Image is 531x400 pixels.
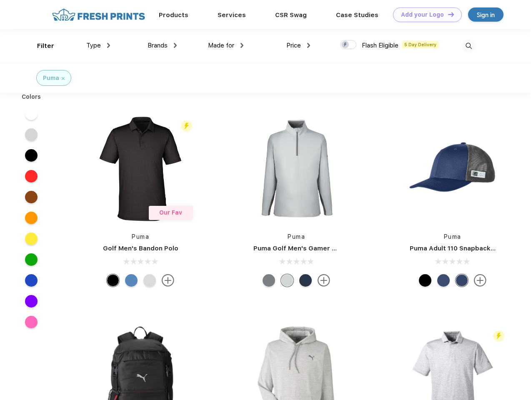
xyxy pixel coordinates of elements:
span: Brands [148,42,168,49]
img: more.svg [162,274,174,287]
div: Puma Black [107,274,119,287]
div: Peacoat with Qut Shd [456,274,468,287]
img: dropdown.png [307,43,310,48]
img: more.svg [318,274,330,287]
a: Golf Men's Bandon Polo [103,245,178,252]
img: func=resize&h=266 [397,113,508,224]
a: Products [159,11,188,19]
div: Navy Blazer [299,274,312,287]
div: High Rise [281,274,293,287]
div: Puma [43,74,59,82]
img: flash_active_toggle.svg [493,330,504,342]
div: Sign in [477,10,495,20]
a: Sign in [468,7,503,22]
div: Lake Blue [125,274,138,287]
a: Services [218,11,246,19]
img: filter_cancel.svg [62,77,65,80]
img: dropdown.png [174,43,177,48]
div: Add your Logo [401,11,444,18]
a: Puma [288,233,305,240]
span: Flash Eligible [362,42,398,49]
a: Puma Golf Men's Gamer Golf Quarter-Zip [253,245,385,252]
a: Puma [132,233,149,240]
img: DT [448,12,454,17]
img: flash_active_toggle.svg [181,120,192,132]
span: Price [286,42,301,49]
a: Puma [444,233,461,240]
img: dropdown.png [240,43,243,48]
img: more.svg [474,274,486,287]
div: Colors [15,92,48,101]
div: Pma Blk Pma Blk [419,274,431,287]
img: desktop_search.svg [462,39,476,53]
span: 5 Day Delivery [402,41,439,48]
span: Type [86,42,101,49]
div: Peacoat Qut Shd [437,274,450,287]
div: Quiet Shade [263,274,275,287]
img: dropdown.png [107,43,110,48]
a: CSR Swag [275,11,307,19]
img: func=resize&h=266 [241,113,352,224]
img: func=resize&h=266 [85,113,196,224]
span: Made for [208,42,234,49]
img: fo%20logo%202.webp [50,7,148,22]
div: High Rise [143,274,156,287]
span: Our Fav [159,209,182,216]
div: Filter [37,41,54,51]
